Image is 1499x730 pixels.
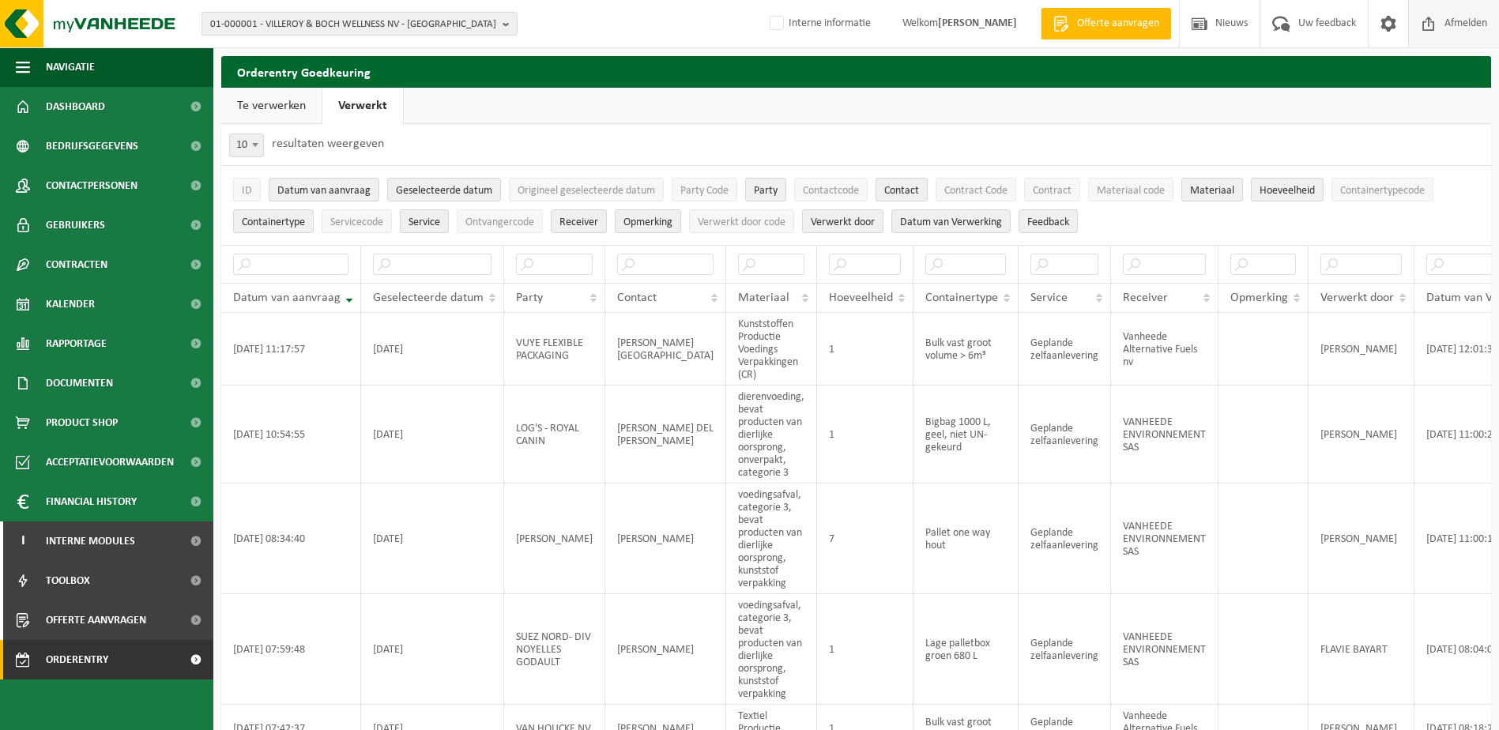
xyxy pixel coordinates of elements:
span: Bedrijfsgegevens [46,126,138,166]
span: Containertypecode [1340,185,1425,197]
td: VANHEEDE ENVIRONNEMENT SAS [1111,386,1218,484]
span: Product Shop [46,403,118,442]
button: Party CodeParty Code: Activate to sort [672,178,737,201]
button: Contract CodeContract Code: Activate to sort [936,178,1016,201]
span: Datum van aanvraag [277,185,371,197]
span: Dashboard [46,87,105,126]
td: FLAVIE BAYART [1309,594,1414,705]
button: ReceiverReceiver: Activate to sort [551,209,607,233]
td: [DATE] [361,594,504,705]
td: 1 [817,594,913,705]
td: Geplande zelfaanlevering [1019,386,1111,484]
td: [DATE] [361,313,504,386]
button: ServiceService: Activate to sort [400,209,449,233]
a: Te verwerken [221,88,322,124]
a: Verwerkt [322,88,403,124]
button: Verwerkt doorVerwerkt door: Activate to sort [802,209,883,233]
button: ContainertypeContainertype: Activate to sort [233,209,314,233]
td: [PERSON_NAME] [605,484,726,594]
button: ServicecodeServicecode: Activate to sort [322,209,392,233]
td: 1 [817,386,913,484]
span: Verwerkt door code [698,216,785,228]
span: Orderentry Goedkeuring [46,640,179,679]
td: dierenvoeding, bevat producten van dierlijke oorsprong, onverpakt, categorie 3 [726,386,817,484]
span: Materiaal [738,292,789,304]
td: LOG'S - ROYAL CANIN [504,386,605,484]
span: Containertype [242,216,305,228]
span: Contactcode [803,185,859,197]
td: [PERSON_NAME] [1309,484,1414,594]
button: Datum van VerwerkingDatum van Verwerking: Activate to sort [891,209,1011,233]
td: 1 [817,313,913,386]
td: Geplande zelfaanlevering [1019,313,1111,386]
span: Interne modules [46,521,135,561]
button: Verwerkt door codeVerwerkt door code: Activate to sort [689,209,794,233]
span: Opmerking [623,216,672,228]
button: ContractContract: Activate to sort [1024,178,1080,201]
span: Party [516,292,543,304]
td: Bigbag 1000 L, geel, niet UN-gekeurd [913,386,1019,484]
button: 01-000001 - VILLEROY & BOCH WELLNESS NV - [GEOGRAPHIC_DATA] [201,12,518,36]
span: Hoeveelheid [829,292,893,304]
button: IDID: Activate to sort [233,178,261,201]
td: Lage palletbox groen 680 L [913,594,1019,705]
span: Offerte aanvragen [1073,16,1163,32]
span: 10 [230,134,263,156]
label: resultaten weergeven [272,137,384,150]
td: [PERSON_NAME] DEL [PERSON_NAME] [605,386,726,484]
td: VANHEEDE ENVIRONNEMENT SAS [1111,484,1218,594]
span: Contract Code [944,185,1007,197]
span: ID [242,185,252,197]
td: Geplande zelfaanlevering [1019,594,1111,705]
a: Offerte aanvragen [1041,8,1171,40]
span: Offerte aanvragen [46,600,146,640]
td: [PERSON_NAME] [504,484,605,594]
button: Origineel geselecteerde datumOrigineel geselecteerde datum: Activate to sort [509,178,664,201]
td: Kunststoffen Productie Voedings Verpakkingen (CR) [726,313,817,386]
span: 01-000001 - VILLEROY & BOCH WELLNESS NV - [GEOGRAPHIC_DATA] [210,13,496,36]
span: Materiaal [1190,185,1234,197]
button: OntvangercodeOntvangercode: Activate to sort [457,209,543,233]
td: VANHEEDE ENVIRONNEMENT SAS [1111,594,1218,705]
span: Toolbox [46,561,90,600]
td: SUEZ NORD- DIV NOYELLES GODAULT [504,594,605,705]
span: Verwerkt door [1320,292,1394,304]
span: Service [1030,292,1068,304]
span: Geselecteerde datum [373,292,484,304]
span: Receiver [559,216,598,228]
span: Acceptatievoorwaarden [46,442,174,482]
button: Datum van aanvraagDatum van aanvraag: Activate to remove sorting [269,178,379,201]
td: Bulk vast groot volume > 6m³ [913,313,1019,386]
span: Contact [884,185,919,197]
span: 10 [229,134,264,157]
td: Vanheede Alternative Fuels nv [1111,313,1218,386]
td: [DATE] [361,484,504,594]
label: Interne informatie [766,12,871,36]
td: [PERSON_NAME] [1309,386,1414,484]
td: Pallet one way hout [913,484,1019,594]
td: [PERSON_NAME][GEOGRAPHIC_DATA] [605,313,726,386]
span: Opmerking [1230,292,1288,304]
span: Verwerkt door [811,216,875,228]
span: I [16,521,30,561]
span: Documenten [46,363,113,403]
h2: Orderentry Goedkeuring [221,56,1491,87]
button: Materiaal codeMateriaal code: Activate to sort [1088,178,1173,201]
span: Contact [617,292,657,304]
span: Contracten [46,245,107,284]
span: Contract [1033,185,1072,197]
span: Servicecode [330,216,383,228]
td: voedingsafval, categorie 3, bevat producten van dierlijke oorsprong, kunststof verpakking [726,484,817,594]
button: ContactcodeContactcode: Activate to sort [794,178,868,201]
td: VUYE FLEXIBLE PACKAGING [504,313,605,386]
span: Materiaal code [1097,185,1165,197]
td: [DATE] [361,386,504,484]
span: Navigatie [46,47,95,87]
span: Receiver [1123,292,1168,304]
td: [DATE] 11:17:57 [221,313,361,386]
span: Feedback [1027,216,1069,228]
span: Geselecteerde datum [396,185,492,197]
td: [PERSON_NAME] [605,594,726,705]
button: OpmerkingOpmerking: Activate to sort [615,209,681,233]
button: MateriaalMateriaal: Activate to sort [1181,178,1243,201]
